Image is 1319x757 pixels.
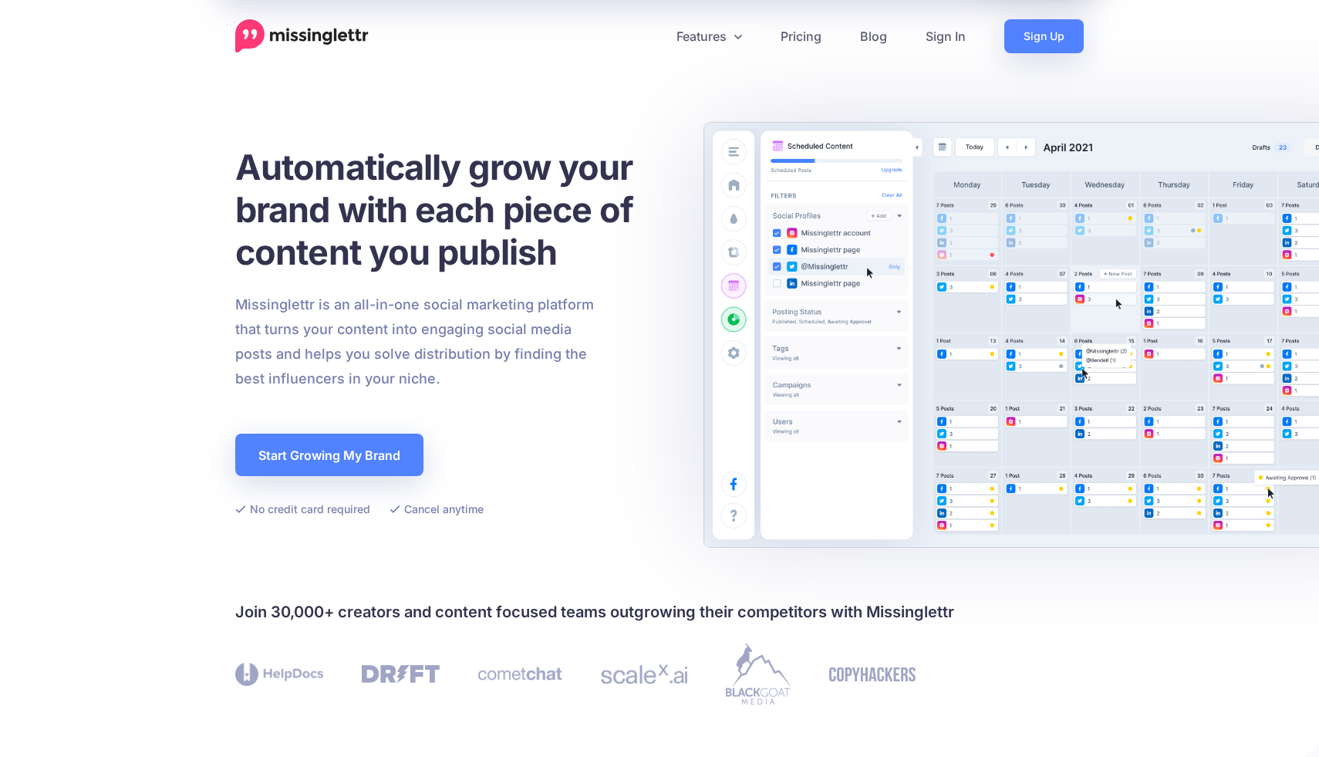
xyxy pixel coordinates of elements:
[1004,19,1084,53] a: Sign Up
[235,146,671,273] h1: Automatically grow your brand with each piece of content you publish
[235,600,1084,624] h4: Join 30,000+ creators and content focused teams outgrowing their competitors with Missinglettr
[235,19,369,53] a: Home
[390,499,484,519] li: Cancel anytime
[841,19,906,53] a: Blog
[906,19,985,53] a: Sign In
[761,19,841,53] a: Pricing
[235,434,423,476] a: Start Growing My Brand
[235,499,370,519] li: No credit card required
[657,19,761,53] a: Features
[235,292,595,391] p: Missinglettr is an all-in-one social marketing platform that turns your content into engaging soc...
